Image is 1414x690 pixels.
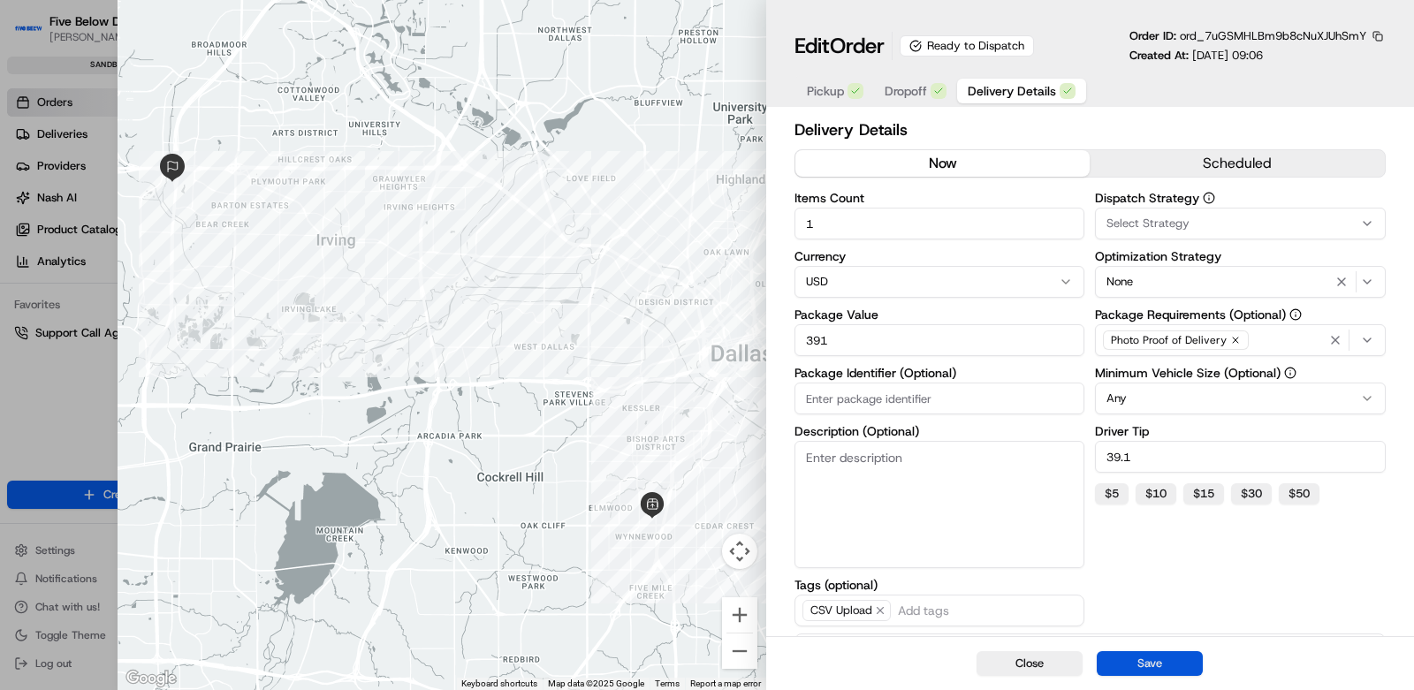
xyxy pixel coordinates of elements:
[122,667,180,690] img: Google
[125,298,214,312] a: Powered byPylon
[122,667,180,690] a: Open this area in Google Maps (opens a new window)
[18,17,53,52] img: Nash
[794,579,1085,591] label: Tags (optional)
[1106,216,1190,231] span: Select Strategy
[794,383,1085,414] input: Enter package identifier
[1095,208,1386,239] button: Select Strategy
[1097,651,1203,676] button: Save
[18,168,49,200] img: 1736555255976-a54dd68f-1ca7-489b-9aae-adbdc363a1c4
[1203,192,1215,204] button: Dispatch Strategy
[1095,266,1386,298] button: None
[1129,28,1366,44] p: Order ID:
[794,425,1085,437] label: Description (Optional)
[795,150,1091,177] button: now
[18,70,322,98] p: Welcome 👋
[977,651,1083,676] button: Close
[690,679,761,688] a: Report a map error
[1180,28,1366,43] span: ord_7uGSMHLBm9b8cNuXJUhSmY
[1183,483,1224,504] button: $15
[794,367,1085,379] label: Package Identifier (Optional)
[794,208,1085,239] input: Enter items count
[1231,483,1272,504] button: $30
[830,32,885,60] span: Order
[18,257,32,271] div: 📗
[1106,274,1133,290] span: None
[722,597,757,633] button: Zoom in
[1095,425,1386,437] label: Driver Tip
[794,192,1085,204] label: Items Count
[60,168,290,186] div: Start new chat
[461,678,537,690] button: Keyboard shortcuts
[11,248,142,280] a: 📗Knowledge Base
[35,255,135,273] span: Knowledge Base
[885,82,927,100] span: Dropoff
[142,248,291,280] a: 💻API Documentation
[300,173,322,194] button: Start new chat
[60,186,224,200] div: We're available if you need us!
[655,679,680,688] a: Terms (opens in new tab)
[1284,367,1296,379] button: Minimum Vehicle Size (Optional)
[548,679,644,688] span: Map data ©2025 Google
[46,113,292,132] input: Clear
[794,250,1085,262] label: Currency
[1095,367,1386,379] label: Minimum Vehicle Size (Optional)
[1129,48,1263,64] p: Created At:
[1095,324,1386,356] button: Photo Proof of Delivery
[807,82,844,100] span: Pickup
[1289,308,1302,321] button: Package Requirements (Optional)
[794,32,885,60] h1: Edit
[149,257,163,271] div: 💻
[794,118,1386,142] h2: Delivery Details
[1095,308,1386,321] label: Package Requirements (Optional)
[794,308,1085,321] label: Package Value
[1136,483,1176,504] button: $10
[722,534,757,569] button: Map camera controls
[1095,441,1386,473] input: Enter driver tip
[1279,483,1319,504] button: $50
[1095,483,1129,504] button: $5
[968,82,1056,100] span: Delivery Details
[167,255,284,273] span: API Documentation
[1095,250,1386,262] label: Optimization Strategy
[802,600,891,621] span: CSV Upload
[900,35,1034,57] div: Ready to Dispatch
[1192,48,1263,63] span: [DATE] 09:06
[722,633,757,669] button: Zoom out
[176,299,214,312] span: Pylon
[1095,192,1386,204] label: Dispatch Strategy
[1090,150,1385,177] button: scheduled
[894,600,1077,621] input: Add tags
[1111,333,1227,347] span: Photo Proof of Delivery
[794,324,1085,356] input: Enter package value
